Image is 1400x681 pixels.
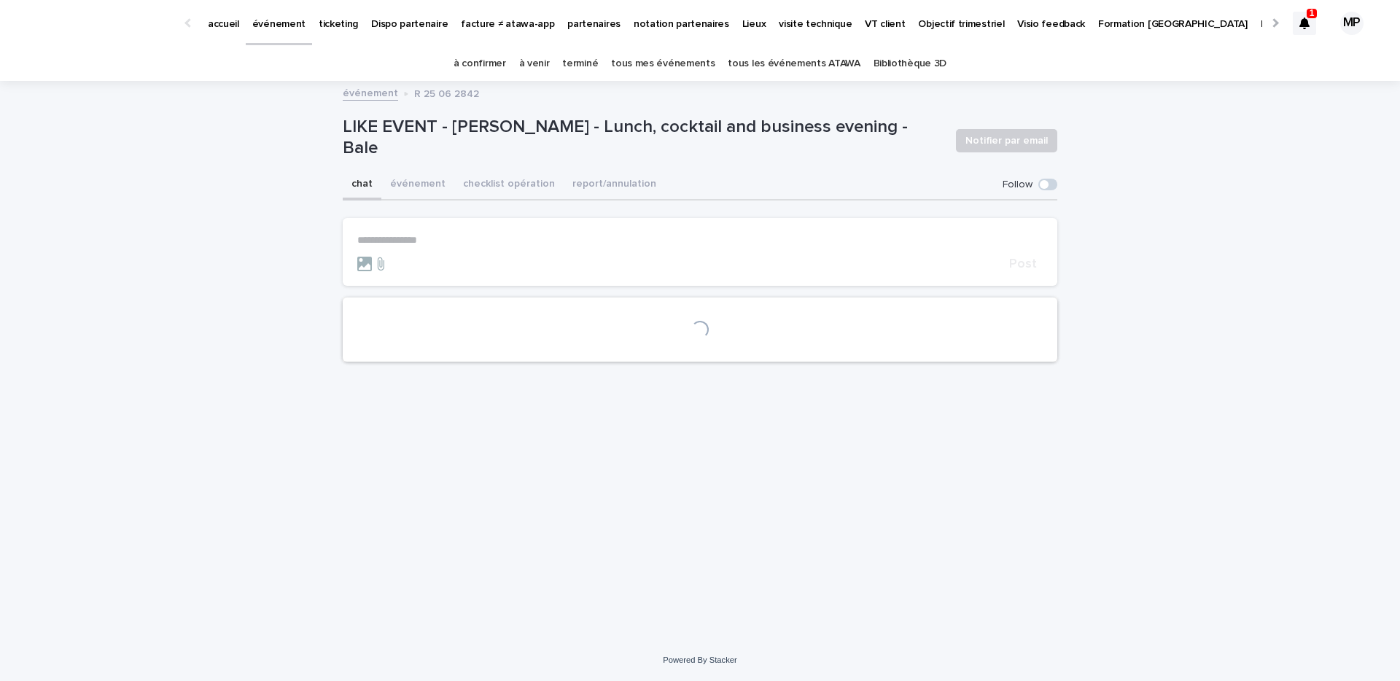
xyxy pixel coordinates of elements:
a: tous les événements ATAWA [728,47,860,81]
span: Notifier par email [965,133,1048,148]
a: Powered By Stacker [663,655,736,664]
p: 1 [1310,8,1315,18]
img: Ls34BcGeRexTGTNfXpUC [29,9,171,38]
a: Bibliothèque 3D [874,47,946,81]
div: MP [1340,12,1364,35]
a: à confirmer [454,47,506,81]
p: R 25 06 2842 [414,85,479,101]
span: Post [1009,257,1037,271]
p: LIKE EVENT - [PERSON_NAME] - Lunch, cocktail and business evening - Bale [343,117,944,159]
button: chat [343,170,381,201]
p: Follow [1003,179,1032,191]
button: report/annulation [564,170,665,201]
a: tous mes événements [611,47,715,81]
button: Post [1003,257,1043,271]
button: checklist opération [454,170,564,201]
a: événement [343,84,398,101]
button: Notifier par email [956,129,1057,152]
a: terminé [562,47,598,81]
a: à venir [519,47,550,81]
button: événement [381,170,454,201]
div: 1 [1293,12,1316,35]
